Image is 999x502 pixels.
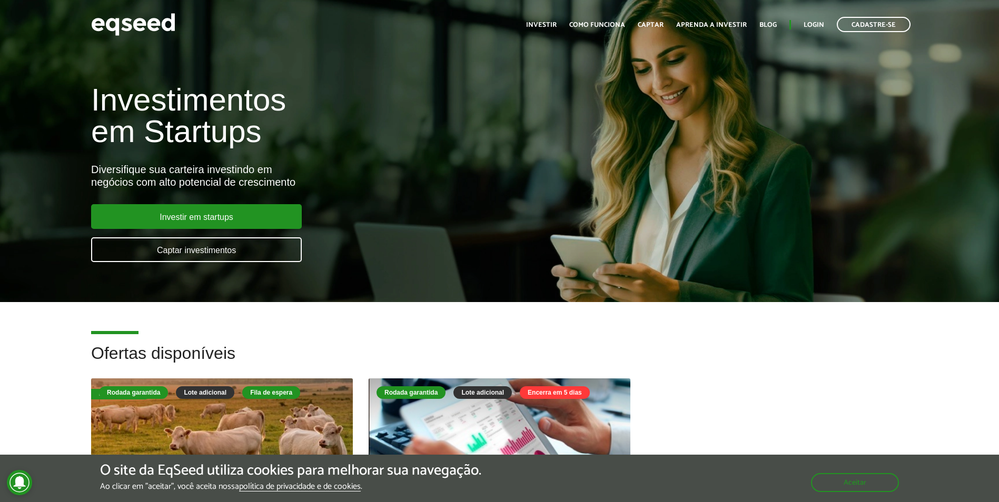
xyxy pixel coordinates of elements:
[638,22,664,28] a: Captar
[526,22,557,28] a: Investir
[176,386,234,399] div: Lote adicional
[804,22,824,28] a: Login
[837,17,911,32] a: Cadastre-se
[91,11,175,38] img: EqSeed
[453,386,512,399] div: Lote adicional
[91,237,302,262] a: Captar investimentos
[100,463,481,479] h5: O site da EqSeed utiliza cookies para melhorar sua navegação.
[91,344,908,378] h2: Ofertas disponíveis
[239,483,361,491] a: política de privacidade e de cookies
[242,386,300,399] div: Fila de espera
[91,389,150,399] div: Fila de espera
[759,22,777,28] a: Blog
[520,386,590,399] div: Encerra em 5 dias
[91,84,575,147] h1: Investimentos em Startups
[676,22,747,28] a: Aprenda a investir
[377,386,446,399] div: Rodada garantida
[569,22,625,28] a: Como funciona
[91,204,302,229] a: Investir em startups
[811,473,899,492] button: Aceitar
[99,386,168,399] div: Rodada garantida
[100,481,481,491] p: Ao clicar em "aceitar", você aceita nossa .
[91,163,575,188] div: Diversifique sua carteira investindo em negócios com alto potencial de crescimento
